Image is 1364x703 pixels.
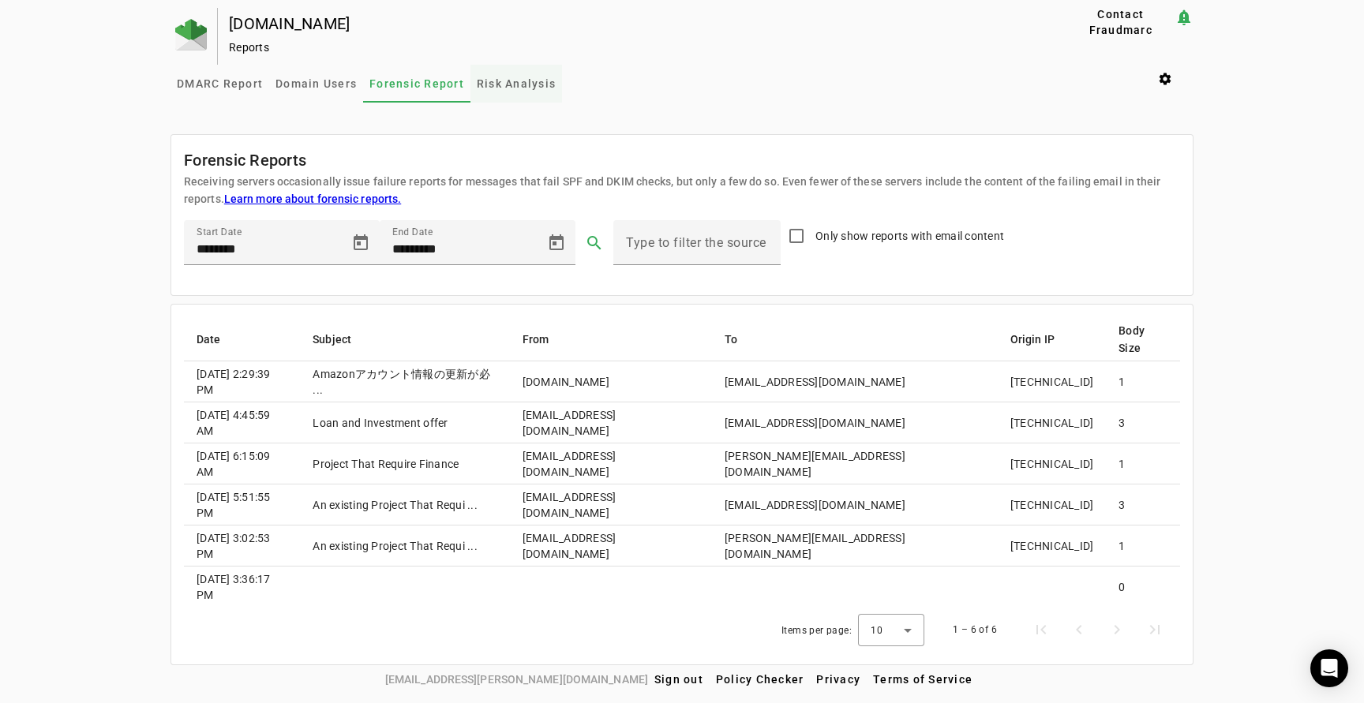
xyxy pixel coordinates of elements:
td: [DATE] 4:45:59 AM [184,402,300,443]
td: [TECHNICAL_ID] [998,361,1107,402]
label: Only show reports with email content [812,228,1004,244]
button: Privacy [810,665,867,694]
button: Terms of Service [867,665,979,694]
td: Project That Require Finance [300,443,509,484]
a: DMARC Report [170,65,269,103]
span: 10 [871,625,882,636]
th: Body Size [1106,317,1180,361]
span: Sign out [654,673,703,686]
mat-card-subtitle: Receiving servers occasionally issue failure reports for messages that fail SPF and DKIM checks, ... [184,173,1180,208]
td: 1 [1106,443,1180,484]
th: Origin IP [998,317,1107,361]
td: [EMAIL_ADDRESS][DOMAIN_NAME] [712,484,998,525]
span: DMARC Report [177,78,263,89]
span: Risk Analysis [477,78,556,89]
span: Contact Fraudmarc [1074,6,1168,38]
th: Date [184,317,300,361]
th: To [712,317,998,361]
td: [TECHNICAL_ID] [998,484,1107,525]
a: Forensic Report [363,65,470,103]
td: [PERSON_NAME][EMAIL_ADDRESS][DOMAIN_NAME] [712,443,998,484]
th: Subject [300,317,509,361]
td: An existing Project That Requi ... [300,525,509,567]
button: Contact Fraudmarc [1067,8,1175,36]
td: Amazonア​カ​ウ​ン​ト​情​報​の​更​新​が​必​ ... [300,361,509,402]
td: [EMAIL_ADDRESS][DOMAIN_NAME] [712,361,998,402]
td: [EMAIL_ADDRESS][DOMAIN_NAME] [510,484,712,525]
td: [DATE] 3:36:17 PM [184,567,300,608]
td: [TECHNICAL_ID] [998,443,1107,484]
td: [DATE] 3:02:53 PM [184,525,300,567]
mat-card-title: Forensic Reports [184,148,1180,173]
td: [TECHNICAL_ID] [998,525,1107,567]
span: Privacy [816,673,860,686]
td: 3 [1106,402,1180,443]
button: Open calendar [538,224,575,262]
span: Policy Checker [716,673,804,686]
th: From [510,317,712,361]
mat-label: Start Date [197,226,242,237]
td: An existing Project That Requi ... [300,484,509,525]
div: Items per page: [781,623,852,638]
div: Reports [229,39,1017,55]
div: [DOMAIN_NAME] [229,16,1017,32]
mat-label: Type to filter the source [626,235,766,250]
a: Learn more about forensic reports. [224,193,401,205]
span: [EMAIL_ADDRESS][PERSON_NAME][DOMAIN_NAME] [385,671,648,688]
td: [EMAIL_ADDRESS][DOMAIN_NAME] [510,443,712,484]
td: [DATE] 2:29:39 PM [184,361,300,402]
td: [DOMAIN_NAME] [510,361,712,402]
div: Open Intercom Messenger [1310,649,1348,687]
td: 0 [1106,567,1180,608]
span: Domain Users [275,78,357,89]
td: 1 [1106,525,1180,567]
button: Policy Checker [710,665,811,694]
div: 1 – 6 of 6 [953,622,997,638]
mat-label: End Date [392,226,433,237]
a: Risk Analysis [470,65,562,103]
td: 3 [1106,484,1180,525]
button: Sign out [648,665,710,694]
td: [TECHNICAL_ID] [998,402,1107,443]
td: [EMAIL_ADDRESS][DOMAIN_NAME] [510,402,712,443]
span: Forensic Report [369,78,464,89]
td: [EMAIL_ADDRESS][DOMAIN_NAME] [712,402,998,443]
a: Domain Users [269,65,363,103]
button: Open calendar [342,224,380,262]
td: [DATE] 5:51:55 PM [184,484,300,525]
mat-icon: notification_important [1175,8,1193,27]
img: Fraudmarc Logo [175,19,207,50]
span: Terms of Service [873,673,972,686]
td: [DATE] 6:15:09 AM [184,443,300,484]
td: [PERSON_NAME][EMAIL_ADDRESS][DOMAIN_NAME] [712,525,998,567]
td: 1 [1106,361,1180,402]
td: Loan and Investment offer [300,402,509,443]
td: [EMAIL_ADDRESS][DOMAIN_NAME] [510,525,712,567]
